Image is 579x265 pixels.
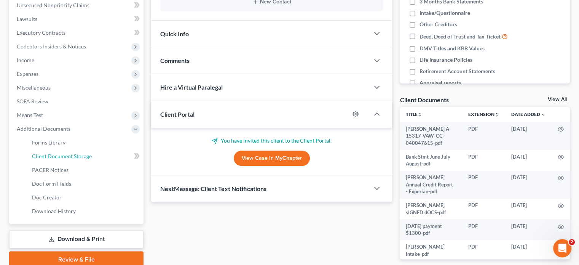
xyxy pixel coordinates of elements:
span: DMV Titles and KBB Values [419,45,485,52]
td: [DATE] payment $1300-pdf [400,219,462,240]
span: Means Test [17,112,43,118]
td: [DATE] [505,240,552,261]
td: [DATE] [505,199,552,220]
a: PACER Notices [26,163,144,177]
span: Other Creditors [419,21,457,28]
span: Appraisal reports [419,79,461,87]
span: Lawsuits [17,16,37,22]
a: Titleunfold_more [406,111,422,117]
span: Life Insurance Policies [419,56,472,64]
a: Date Added expand_more [511,111,546,117]
span: Deed, Deed of Trust and Tax Ticket [419,33,501,40]
a: View Case in MyChapter [234,151,310,166]
a: Client Document Storage [26,149,144,163]
span: NextMessage: Client Text Notifications [160,185,266,192]
td: [DATE] [505,122,552,150]
p: You have invited this client to the Client Portal. [160,137,383,145]
td: PDF [462,171,505,199]
span: Additional Documents [17,125,70,132]
a: Forms Library [26,136,144,149]
td: [DATE] [505,219,552,240]
span: Comments [160,57,190,64]
span: Executory Contracts [17,29,65,36]
a: Extensionunfold_more [468,111,499,117]
span: Client Portal [160,111,195,118]
span: Intake/Questionnaire [419,9,470,17]
iframe: Intercom live chat [553,239,571,257]
a: Doc Creator [26,191,144,204]
td: PDF [462,122,505,150]
span: Quick Info [160,30,189,37]
a: View All [548,97,567,102]
a: Download History [26,204,144,218]
span: Miscellaneous [17,84,51,91]
td: [PERSON_NAME] sIGNED dOCS-pdf [400,199,462,220]
span: Doc Creator [32,194,62,201]
span: Retirement Account Statements [419,67,495,75]
td: [DATE] [505,171,552,199]
span: Client Document Storage [32,153,92,159]
span: Unsecured Nonpriority Claims [17,2,89,8]
span: 2 [569,239,575,245]
a: Download & Print [9,230,144,248]
i: unfold_more [494,112,499,117]
span: Hire a Virtual Paralegal [160,84,223,91]
i: expand_more [541,112,546,117]
td: [PERSON_NAME] intake-pdf [400,240,462,261]
span: Download History [32,208,76,214]
div: Client Documents [400,96,448,104]
td: Bank Stmt June July August-pdf [400,150,462,171]
i: unfold_more [418,112,422,117]
span: Forms Library [32,139,65,146]
td: [PERSON_NAME] Annual Credit Report - Experian-pdf [400,171,462,199]
a: Lawsuits [11,12,144,26]
span: SOFA Review [17,98,48,104]
td: [DATE] [505,150,552,171]
span: Codebtors Insiders & Notices [17,43,86,50]
a: Executory Contracts [11,26,144,40]
td: PDF [462,150,505,171]
td: PDF [462,219,505,240]
td: PDF [462,199,505,220]
span: Doc Form Fields [32,180,71,187]
span: PACER Notices [32,167,69,173]
td: [PERSON_NAME] A 15317-VAW-CC-040047615-pdf [400,122,462,150]
a: SOFA Review [11,95,144,108]
a: Doc Form Fields [26,177,144,191]
span: Income [17,57,34,63]
span: Expenses [17,71,38,77]
td: PDF [462,240,505,261]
